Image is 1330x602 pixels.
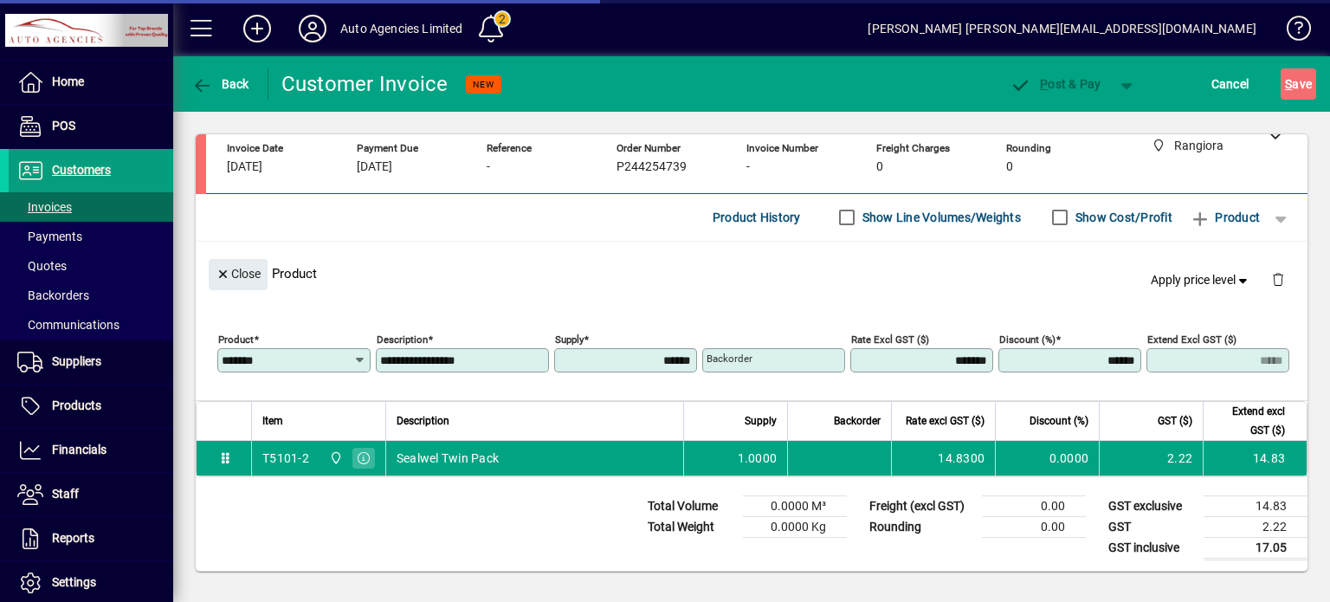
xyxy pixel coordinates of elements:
[9,105,173,148] a: POS
[9,251,173,281] a: Quotes
[1099,441,1203,476] td: 2.22
[1274,3,1308,60] a: Knowledge Base
[9,310,173,340] a: Communications
[1100,537,1204,559] td: GST inclusive
[52,163,111,177] span: Customers
[52,74,84,88] span: Home
[617,160,687,174] span: P244254739
[746,160,750,174] span: -
[851,333,929,345] mat-label: Rate excl GST ($)
[52,443,107,456] span: Financials
[9,61,173,104] a: Home
[982,495,1086,516] td: 0.00
[9,429,173,472] a: Financials
[876,160,883,174] span: 0
[1040,77,1048,91] span: P
[281,70,449,98] div: Customer Invoice
[713,204,801,231] span: Product History
[1281,68,1316,100] button: Save
[325,449,345,468] span: Rangiora
[17,230,82,243] span: Payments
[861,516,982,537] td: Rounding
[745,411,777,430] span: Supply
[1010,77,1101,91] span: ost & Pay
[285,13,340,44] button: Profile
[639,495,743,516] td: Total Volume
[1100,516,1204,537] td: GST
[1144,264,1258,295] button: Apply price level
[1257,259,1299,301] button: Delete
[397,411,449,430] span: Description
[1151,271,1251,289] span: Apply price level
[9,281,173,310] a: Backorders
[9,340,173,384] a: Suppliers
[9,222,173,251] a: Payments
[555,333,584,345] mat-label: Supply
[377,333,428,345] mat-label: Description
[9,473,173,516] a: Staff
[1181,202,1269,233] button: Product
[982,516,1086,537] td: 0.00
[52,575,96,589] span: Settings
[1257,271,1299,287] app-page-header-button: Delete
[9,517,173,560] a: Reports
[196,242,1307,305] div: Product
[1204,495,1307,516] td: 14.83
[999,333,1056,345] mat-label: Discount (%)
[1285,77,1292,91] span: S
[1006,160,1013,174] span: 0
[17,318,119,332] span: Communications
[340,15,463,42] div: Auto Agencies Limited
[743,495,847,516] td: 0.0000 M³
[52,531,94,545] span: Reports
[834,411,881,430] span: Backorder
[1207,68,1254,100] button: Cancel
[9,385,173,428] a: Products
[861,495,982,516] td: Freight (excl GST)
[397,450,499,467] span: Sealwel Twin Pack
[1030,411,1088,430] span: Discount (%)
[995,441,1099,476] td: 0.0000
[868,15,1256,42] div: [PERSON_NAME] [PERSON_NAME][EMAIL_ADDRESS][DOMAIN_NAME]
[1211,70,1249,98] span: Cancel
[1190,204,1260,231] span: Product
[1147,333,1236,345] mat-label: Extend excl GST ($)
[262,411,283,430] span: Item
[227,160,262,174] span: [DATE]
[706,202,808,233] button: Product History
[906,411,985,430] span: Rate excl GST ($)
[173,68,268,100] app-page-header-button: Back
[1158,411,1192,430] span: GST ($)
[743,516,847,537] td: 0.0000 Kg
[1204,516,1307,537] td: 2.22
[1072,209,1172,226] label: Show Cost/Profit
[1203,441,1307,476] td: 14.83
[52,398,101,412] span: Products
[191,77,249,91] span: Back
[859,209,1021,226] label: Show Line Volumes/Weights
[218,333,254,345] mat-label: Product
[707,353,752,365] mat-label: Backorder
[902,450,985,467] div: 14.8300
[52,119,75,133] span: POS
[17,288,89,302] span: Backorders
[487,160,490,174] span: -
[52,487,79,501] span: Staff
[52,354,101,368] span: Suppliers
[17,259,67,273] span: Quotes
[1214,402,1285,440] span: Extend excl GST ($)
[209,259,268,290] button: Close
[17,200,72,214] span: Invoices
[1100,495,1204,516] td: GST exclusive
[262,450,309,467] div: T5101-2
[473,79,494,90] span: NEW
[1285,70,1312,98] span: ave
[9,192,173,222] a: Invoices
[738,450,778,467] span: 1.0000
[357,160,392,174] span: [DATE]
[639,516,743,537] td: Total Weight
[1204,537,1307,559] td: 17.05
[216,260,261,288] span: Close
[204,266,272,282] app-page-header-button: Close
[187,68,254,100] button: Back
